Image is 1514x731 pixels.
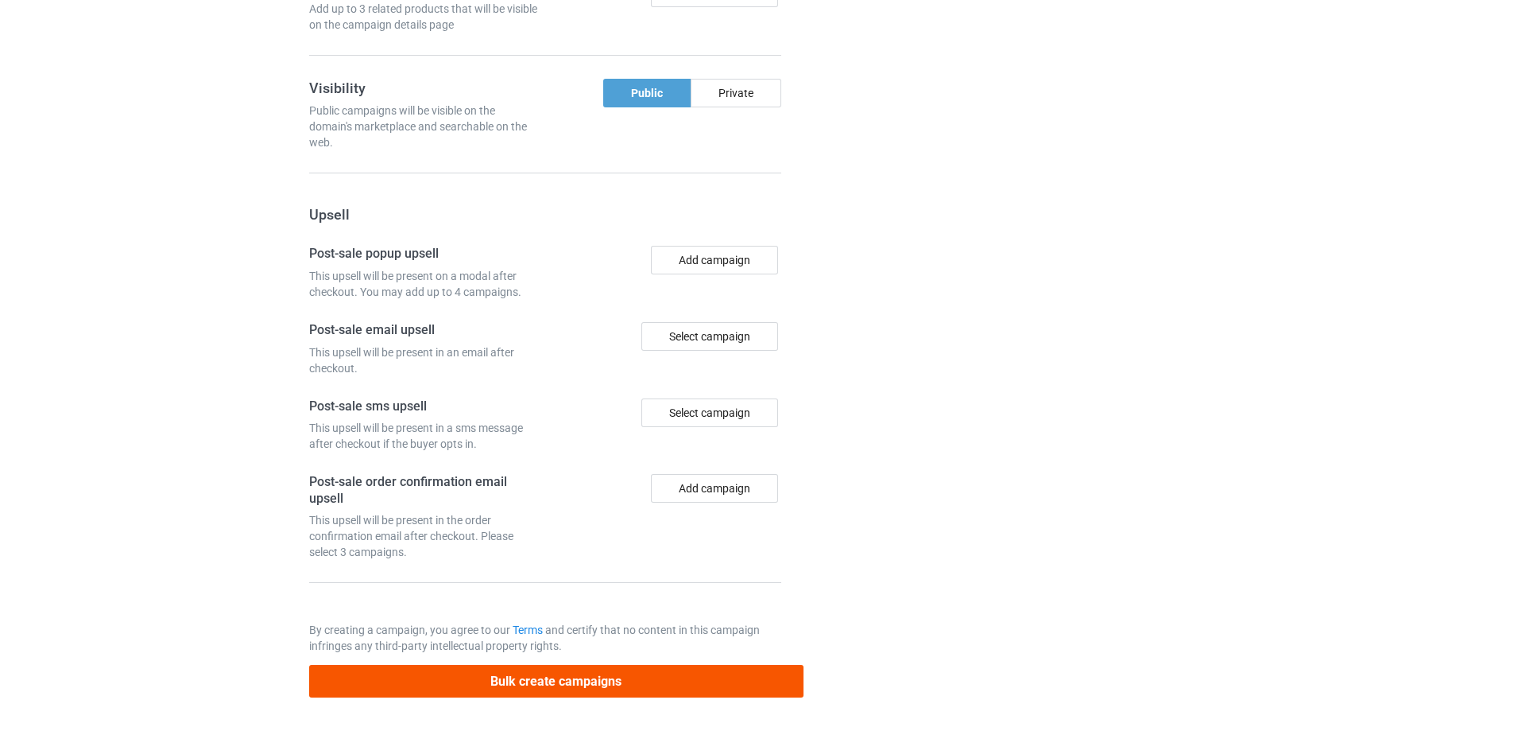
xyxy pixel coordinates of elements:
[309,474,540,507] h4: Post-sale order confirmation email upsell
[309,103,540,150] div: Public campaigns will be visible on the domain's marketplace and searchable on the web.
[309,512,540,560] div: This upsell will be present in the order confirmation email after checkout. Please select 3 campa...
[309,322,540,339] h4: Post-sale email upsell
[691,79,781,107] div: Private
[309,1,540,33] div: Add up to 3 related products that will be visible on the campaign details page
[603,79,691,107] div: Public
[641,399,778,427] div: Select campaign
[309,399,540,415] h4: Post-sale sms upsell
[309,268,540,300] div: This upsell will be present on a modal after checkout. You may add up to 4 campaigns.
[309,622,781,654] p: By creating a campaign, you agree to our and certify that no content in this campaign infringes a...
[309,79,540,97] h3: Visibility
[513,624,543,636] a: Terms
[309,246,540,262] h4: Post-sale popup upsell
[309,665,803,698] button: Bulk create campaigns
[309,344,540,376] div: This upsell will be present in an email after checkout.
[641,322,778,351] div: Select campaign
[651,474,778,503] button: Add campaign
[651,246,778,274] button: Add campaign
[309,205,781,224] h3: Upsell
[309,420,540,452] div: This upsell will be present in a sms message after checkout if the buyer opts in.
